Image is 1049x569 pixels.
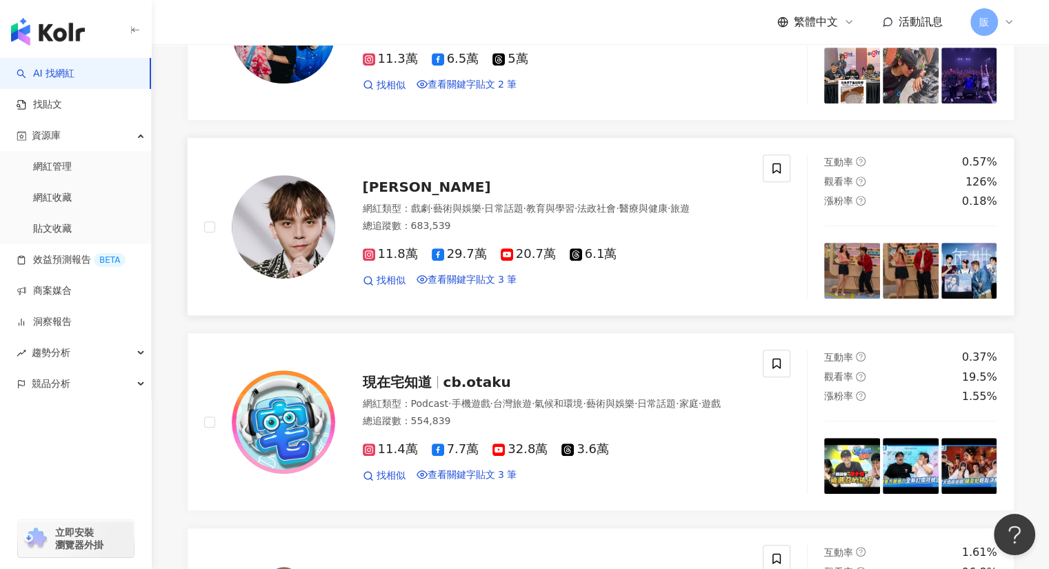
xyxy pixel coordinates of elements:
[490,398,492,409] span: ·
[363,52,418,66] span: 11.3萬
[824,243,880,299] img: post-image
[824,547,853,558] span: 互動率
[575,203,577,214] span: ·
[363,179,491,195] span: [PERSON_NAME]
[17,253,126,267] a: 效益預測報告BETA
[492,52,528,66] span: 5萬
[883,438,939,494] img: post-image
[501,247,556,261] span: 20.7萬
[962,350,997,365] div: 0.37%
[824,438,880,494] img: post-image
[430,203,433,214] span: ·
[535,398,583,409] span: 氣候和環境
[481,203,484,214] span: ·
[616,203,619,214] span: ·
[966,174,997,190] div: 126%
[668,203,670,214] span: ·
[941,48,997,103] img: post-image
[411,203,430,214] span: 戲劇
[363,415,747,428] div: 總追蹤數 ： 554,839
[635,398,637,409] span: ·
[962,194,997,209] div: 0.18%
[619,203,668,214] span: 醫療與健康
[417,469,517,483] a: 查看關鍵字貼文 3 筆
[11,18,85,46] img: logo
[17,67,74,81] a: searchAI 找網紅
[428,274,517,285] span: 查看關鍵字貼文 3 筆
[417,274,517,288] a: 查看關鍵字貼文 3 筆
[363,374,432,390] span: 現在宅知道
[33,222,72,236] a: 貼文收藏
[55,526,103,551] span: 立即安裝 瀏覽器外掛
[962,545,997,560] div: 1.61%
[676,398,679,409] span: ·
[824,390,853,401] span: 漲粉率
[451,398,490,409] span: 手機遊戲
[32,337,70,368] span: 趨勢分析
[363,442,418,457] span: 11.4萬
[577,203,616,214] span: 法政社會
[941,438,997,494] img: post-image
[17,348,26,358] span: rise
[22,528,49,550] img: chrome extension
[561,442,609,457] span: 3.6萬
[523,203,526,214] span: ·
[526,203,575,214] span: 教育與學習
[17,315,72,329] a: 洞察報告
[363,397,747,411] div: 網紅類型 ：
[363,79,406,92] a: 找相似
[824,195,853,206] span: 漲粉率
[962,389,997,404] div: 1.55%
[428,79,517,90] span: 查看關鍵字貼文 2 筆
[679,398,699,409] span: 家庭
[701,398,721,409] span: 遊戲
[532,398,535,409] span: ·
[824,352,853,363] span: 互動率
[856,196,866,206] span: question-circle
[363,247,418,261] span: 11.8萬
[17,98,62,112] a: 找貼文
[411,398,448,409] span: Podcast
[883,243,939,299] img: post-image
[484,203,523,214] span: 日常話題
[17,284,72,298] a: 商案媒合
[232,175,335,279] img: KOL Avatar
[899,15,943,28] span: 活動訊息
[187,332,1015,511] a: KOL Avatar現在宅知道cb.otaku網紅類型：Podcast·手機遊戲·台灣旅遊·氣候和環境·藝術與娛樂·日常話題·家庭·遊戲總追蹤數：554,83911.4萬7.7萬32.8萬3.6...
[432,247,487,261] span: 29.7萬
[363,274,406,288] a: 找相似
[493,398,532,409] span: 台灣旅遊
[18,520,134,557] a: chrome extension立即安裝 瀏覽器外掛
[432,442,479,457] span: 7.7萬
[583,398,586,409] span: ·
[428,469,517,480] span: 查看關鍵字貼文 3 筆
[32,368,70,399] span: 競品分析
[363,469,406,483] a: 找相似
[448,398,451,409] span: ·
[637,398,676,409] span: 日常話題
[377,469,406,483] span: 找相似
[856,352,866,361] span: question-circle
[32,120,61,151] span: 資源庫
[824,176,853,187] span: 觀看率
[570,247,617,261] span: 6.1萬
[824,371,853,382] span: 觀看率
[856,372,866,381] span: question-circle
[962,154,997,170] div: 0.57%
[994,514,1035,555] iframe: Help Scout Beacon - Open
[417,79,517,92] a: 查看關鍵字貼文 2 筆
[443,374,511,390] span: cb.otaku
[883,48,939,103] img: post-image
[856,391,866,401] span: question-circle
[856,157,866,166] span: question-circle
[824,48,880,103] img: post-image
[962,370,997,385] div: 19.5%
[433,203,481,214] span: 藝術與娛樂
[377,79,406,92] span: 找相似
[33,191,72,205] a: 網紅收藏
[33,160,72,174] a: 網紅管理
[824,157,853,168] span: 互動率
[941,243,997,299] img: post-image
[699,398,701,409] span: ·
[432,52,479,66] span: 6.5萬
